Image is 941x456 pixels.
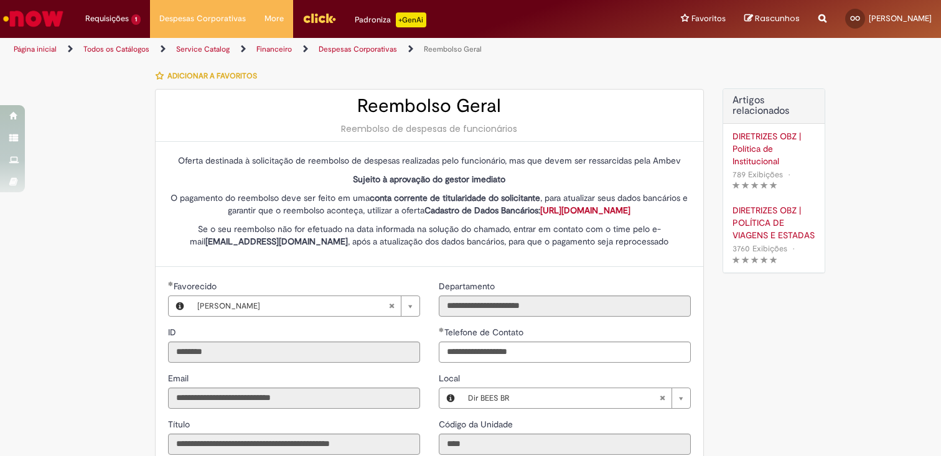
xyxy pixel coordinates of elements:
[850,14,860,22] span: OO
[197,296,388,316] span: [PERSON_NAME]
[168,342,420,363] input: ID
[755,12,800,24] span: Rascunhos
[83,44,149,54] a: Todos os Catálogos
[168,154,691,167] p: Oferta destinada à solicitação de reembolso de despesas realizadas pelo funcionário, mas que deve...
[155,63,264,89] button: Adicionar a Favoritos
[439,281,497,292] span: Somente leitura - Departamento
[168,326,179,338] label: Somente leitura - ID
[424,205,630,216] strong: Cadastro de Dados Bancários:
[439,434,691,455] input: Código da Unidade
[462,388,690,408] a: Dir BEES BRLimpar campo Local
[439,419,515,430] span: Somente leitura - Código da Unidade
[439,373,462,384] span: Local
[733,130,815,167] a: DIRETRIZES OBZ | Política de Institucional
[468,388,659,408] span: Dir BEES BR
[302,9,336,27] img: click_logo_yellow_360x200.png
[439,327,444,332] span: Obrigatório Preenchido
[168,372,191,384] label: Somente leitura - Email
[439,342,691,363] input: Telefone de Contato
[167,71,257,81] span: Adicionar a Favoritos
[169,296,191,316] button: Favorecido, Visualizar este registro Otavio Augusto Machado De Oliveira
[540,205,630,216] a: [URL][DOMAIN_NAME]
[744,13,800,25] a: Rascunhos
[168,123,691,135] div: Reembolso de despesas de funcionários
[319,44,397,54] a: Despesas Corporativas
[653,388,672,408] abbr: Limpar campo Local
[131,14,141,25] span: 1
[9,38,618,61] ul: Trilhas de página
[176,44,230,54] a: Service Catalog
[85,12,129,25] span: Requisições
[168,388,420,409] input: Email
[785,166,793,183] span: •
[733,95,815,117] h3: Artigos relacionados
[168,223,691,248] p: Se o seu reembolso não for efetuado na data informada na solução do chamado, entrar em contato co...
[174,281,219,292] span: Necessários - Favorecido
[14,44,57,54] a: Página inicial
[439,295,691,317] input: Departamento
[424,44,482,54] a: Reembolso Geral
[733,243,787,254] span: 3760 Exibições
[256,44,292,54] a: Financeiro
[159,12,246,25] span: Despesas Corporativas
[439,418,515,430] label: Somente leitura - Código da Unidade
[382,296,401,316] abbr: Limpar campo Favorecido
[439,280,497,292] label: Somente leitura - Departamento
[353,174,505,185] strong: Sujeito à aprovação do gestor imediato
[168,434,420,455] input: Título
[733,169,783,180] span: 789 Exibições
[168,419,192,430] span: Somente leitura - Título
[265,12,284,25] span: More
[790,240,797,257] span: •
[191,296,419,316] a: [PERSON_NAME]Limpar campo Favorecido
[168,327,179,338] span: Somente leitura - ID
[370,192,540,203] strong: conta corrente de titularidade do solicitante
[869,13,932,24] span: [PERSON_NAME]
[439,388,462,408] button: Local, Visualizar este registro Dir BEES BR
[168,418,192,430] label: Somente leitura - Título
[168,96,691,116] h2: Reembolso Geral
[168,192,691,216] p: O pagamento do reembolso deve ser feito em uma , para atualizar seus dados bancários e garantir q...
[444,327,526,338] span: Telefone de Contato
[355,12,426,27] div: Padroniza
[1,6,65,31] img: ServiceNow
[168,373,191,384] span: Somente leitura - Email
[396,12,426,27] p: +GenAi
[691,12,726,25] span: Favoritos
[733,204,815,241] a: DIRETRIZES OBZ | POLÍTICA DE VIAGENS E ESTADAS
[205,236,348,247] strong: [EMAIL_ADDRESS][DOMAIN_NAME]
[168,281,174,286] span: Obrigatório Preenchido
